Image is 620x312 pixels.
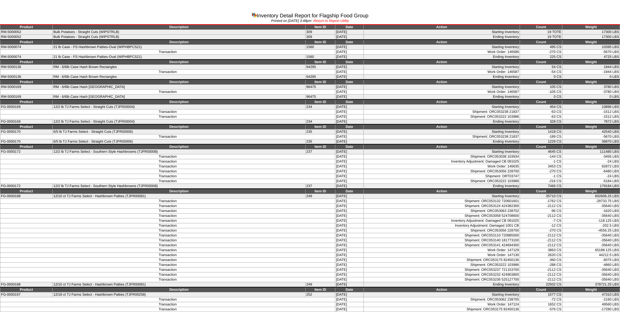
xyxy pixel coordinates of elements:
td: 0 LBS [562,95,620,100]
td: RM - 6/6lb Case Hash [GEOGRAPHIC_DATA] [53,85,306,90]
td: Work Order: 147129 [363,248,520,253]
td: 1944 LBS [562,65,620,70]
td: -4556.25 LBS [562,228,620,233]
td: 96475 [306,85,335,90]
td: 12/2 lb TJ Farms Select - Straight Cuts (TJFR00004) [53,105,306,110]
td: [DATE] [335,263,364,268]
td: 94295 [306,75,335,80]
td: Item ID [306,144,335,149]
td: -270 CS [520,228,562,233]
td: -35640 LBS [562,243,620,248]
td: 7872 LBS [562,119,620,125]
td: Weight [562,25,620,30]
td: RM-5000136 [0,65,53,70]
td: Product [0,99,53,105]
td: Weight [562,144,620,149]
td: Transaction [0,233,335,238]
td: Shipment: ORC053238 21837 [363,134,520,139]
td: Shipment: ORC053110 720885500 [363,233,520,238]
td: 10896 LBS [562,105,620,110]
td: [DATE] [335,30,364,35]
td: [DATE] [335,238,364,243]
td: Action [363,144,520,149]
td: [DATE] [335,248,364,253]
td: [DATE] [335,174,364,179]
td: Work Order: 146586 [363,50,520,55]
td: Transaction [0,70,335,75]
td: -1 CS [520,159,562,164]
td: Date [335,60,364,65]
td: Count [520,189,562,194]
td: Transaction [0,50,335,55]
td: Inventory Adjustment: Damaged CB 091025 [363,159,520,164]
td: -7 CS [520,218,562,223]
td: -270 CS [520,169,562,174]
td: Ending Inventory [363,95,520,100]
td: Transaction [0,214,335,218]
td: Ending Inventory [363,184,520,189]
td: Date [335,40,364,45]
td: Product [0,189,53,194]
td: -5670 LBS [562,50,620,55]
td: 17300 LBS [562,30,620,35]
td: -1 CS [520,174,562,179]
td: [DATE] [335,65,364,70]
td: -24 LBS [562,174,620,179]
td: -288 CS [520,263,562,268]
td: Shipment: ORC053038 103934 [363,154,520,159]
td: -35640 LBS [562,268,620,272]
td: Work Order: 146587 [363,70,520,75]
td: [DATE] [335,149,364,154]
td: FG-0000170 [0,139,53,145]
td: 235 [306,139,335,145]
td: -1620 LBS [562,209,620,214]
td: [DATE] [335,85,364,90]
td: Count [520,79,562,85]
td: Shipment: ORC053056 228700 [363,169,520,174]
td: Product [0,40,53,45]
td: -270 CS [520,50,562,55]
td: FG-0000172 [0,149,53,154]
td: Count [520,40,562,45]
td: 94295 [306,65,335,70]
td: Product [0,25,53,30]
td: -2112 CS [520,238,562,243]
td: 44212.5 LBS [562,253,620,258]
img: graph.gif [252,12,257,17]
td: Product [0,79,53,85]
td: Product [0,144,53,149]
td: [DATE] [335,119,364,125]
td: -35640 LBS [562,214,620,218]
td: -202.5 LBS [562,223,620,228]
td: Date [335,144,364,149]
a: Return to Report Utility [314,19,349,23]
td: Shipment: ORC053175 82450136 [363,258,520,263]
td: [DATE] [335,218,364,223]
td: -118.125 LBS [562,218,620,223]
td: Transaction [0,169,335,174]
td: Item ID [306,40,335,45]
td: Action [363,79,520,85]
td: -144 CS [520,154,562,159]
td: Shipment: ORT03747 [363,174,520,179]
td: [DATE] [335,114,364,119]
td: Transaction [0,268,335,272]
td: Date [335,25,364,30]
td: 6/5 lb TJ Farms Select - Straight Cuts (TJFR00006) [53,139,306,145]
td: Transaction [0,223,335,228]
td: Starting Inventory [363,65,520,70]
td: Starting Inventory [363,149,520,154]
td: Inventory Adjustment: Damaged CB 091025 [363,218,520,223]
td: Weight [562,124,620,130]
td: -2112 CS [520,243,562,248]
td: Transaction [0,134,335,139]
td: 309 [306,35,335,40]
td: Transaction [0,209,335,214]
td: 602606.25 LBS [562,194,620,199]
td: Starting Inventory [363,85,520,90]
td: Description [53,79,306,85]
td: Shipment: ORC053056 228700 [363,228,520,233]
td: Transaction [0,258,335,263]
td: Starting Inventory [363,30,520,35]
td: Count [520,25,562,30]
